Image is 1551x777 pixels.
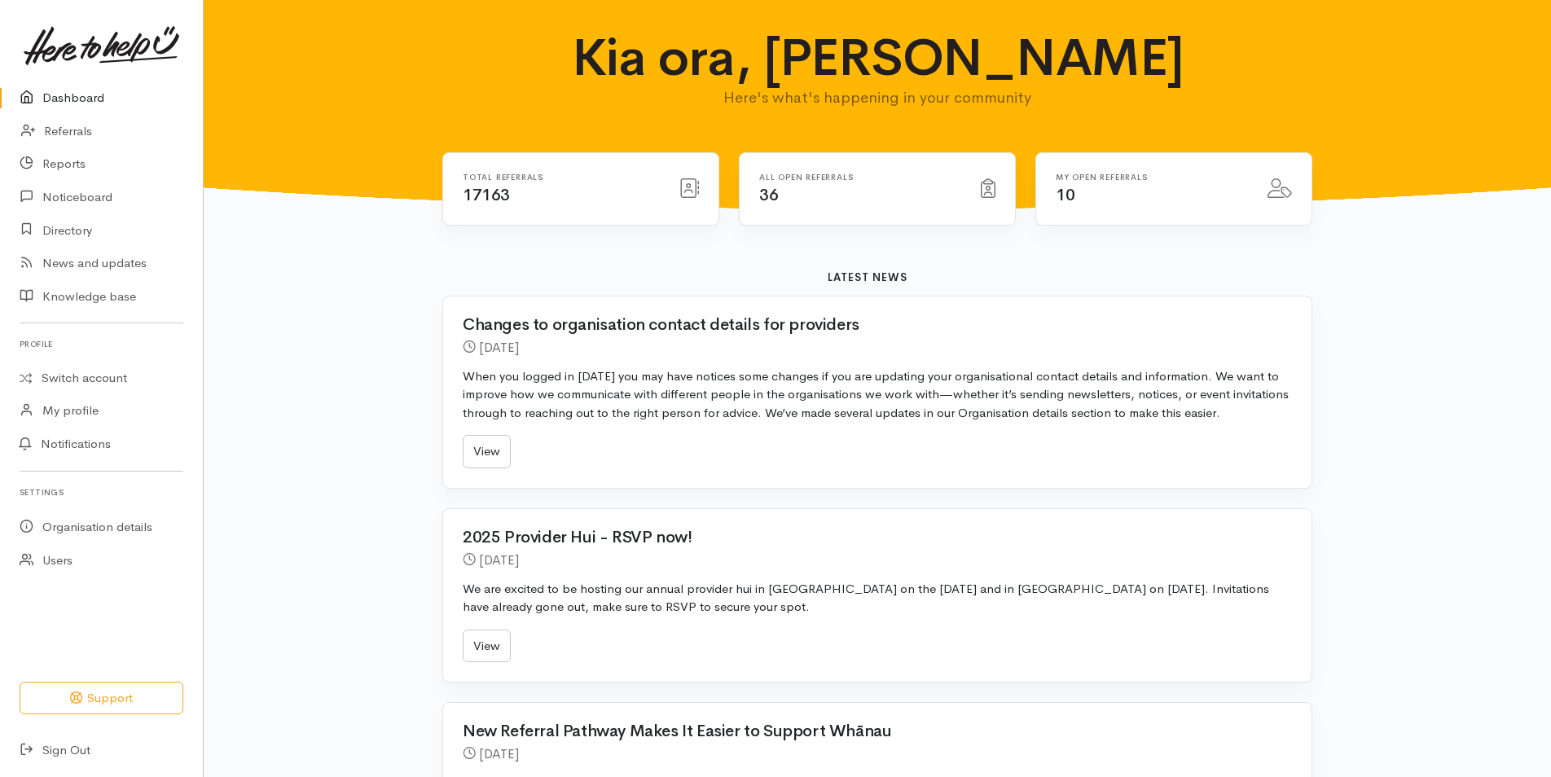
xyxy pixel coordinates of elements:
time: [DATE] [479,339,519,356]
button: Support [20,682,183,715]
time: [DATE] [479,551,519,568]
a: View [463,630,511,663]
span: 36 [759,185,778,205]
p: Here's what's happening in your community [560,86,1195,109]
b: Latest news [828,270,907,284]
h6: Profile [20,333,183,355]
h2: New Referral Pathway Makes It Easier to Support Whānau [463,722,1272,740]
p: When you logged in [DATE] you may have notices some changes if you are updating your organisation... [463,367,1292,423]
h6: All open referrals [759,173,961,182]
p: We are excited to be hosting our annual provider hui in [GEOGRAPHIC_DATA] on the [DATE] and in [G... [463,580,1292,617]
h1: Kia ora, [PERSON_NAME] [560,29,1195,86]
h6: Settings [20,481,183,503]
h2: 2025 Provider Hui - RSVP now! [463,529,1272,547]
span: 17163 [463,185,510,205]
time: [DATE] [479,745,519,762]
a: View [463,435,511,468]
h6: My open referrals [1056,173,1248,182]
h6: Total referrals [463,173,660,182]
h2: Changes to organisation contact details for providers [463,316,1272,334]
span: 10 [1056,185,1074,205]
